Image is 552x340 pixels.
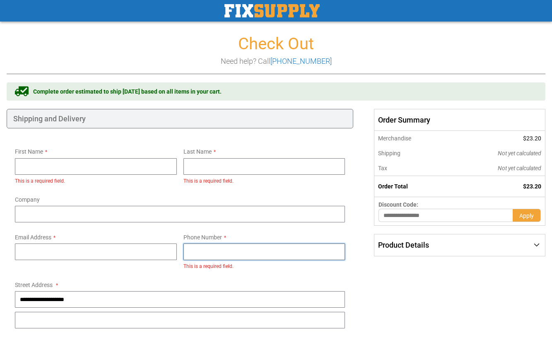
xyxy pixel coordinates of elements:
[183,178,234,184] span: This is a required field.
[523,135,541,142] span: $23.20
[374,131,450,146] th: Merchandise
[378,201,418,208] span: Discount Code:
[183,234,222,241] span: Phone Number
[498,165,541,171] span: Not yet calculated
[498,150,541,157] span: Not yet calculated
[374,161,450,176] th: Tax
[33,87,222,96] span: Complete order estimated to ship [DATE] based on all items in your cart.
[270,57,332,65] a: [PHONE_NUMBER]
[378,150,400,157] span: Shipping
[7,57,545,65] h3: Need help? Call
[513,209,541,222] button: Apply
[15,196,40,203] span: Company
[7,109,353,129] div: Shipping and Delivery
[374,109,545,131] span: Order Summary
[15,234,51,241] span: Email Address
[183,263,234,269] span: This is a required field.
[523,183,541,190] span: $23.20
[15,282,53,288] span: Street Address
[183,148,212,155] span: Last Name
[378,241,429,249] span: Product Details
[519,212,534,219] span: Apply
[7,35,545,53] h1: Check Out
[378,183,408,190] strong: Order Total
[224,4,320,17] a: store logo
[15,148,43,155] span: First Name
[224,4,320,17] img: Fix Industrial Supply
[15,178,65,184] span: This is a required field.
